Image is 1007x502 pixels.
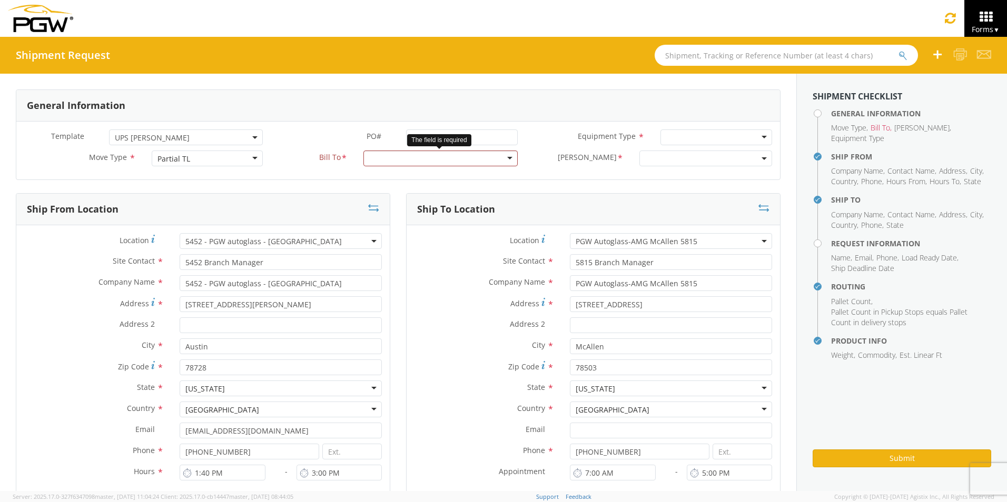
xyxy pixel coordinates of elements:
label: Appointment required [180,488,272,500]
li: , [902,253,959,263]
img: pgw-form-logo-1aaa8060b1cc70fad034.png [8,5,73,32]
span: master, [DATE] 11:04:24 [95,493,159,500]
span: Move Type [831,123,866,133]
span: Equipment Type [578,131,636,141]
span: City [970,209,982,219]
span: State [137,382,155,392]
span: Load Ready Date [902,253,957,263]
li: , [930,176,961,187]
li: , [861,176,884,187]
div: [GEOGRAPHIC_DATA] [576,405,649,415]
span: PO# [367,131,381,141]
span: Hours From [886,176,925,186]
span: State [886,220,904,230]
span: Phone [523,445,545,455]
li: , [939,166,967,176]
span: Phone [133,445,155,455]
span: Address [939,209,966,219]
span: Location [510,235,539,245]
span: ▼ [993,25,1000,34]
span: UPS Michael Hanks [115,133,257,143]
li: , [855,253,874,263]
li: , [970,166,984,176]
span: Country [517,403,545,413]
div: The field is required [407,134,471,146]
li: , [887,166,936,176]
span: Server: 2025.17.0-327f6347098 [13,493,159,500]
span: UPS Michael Hanks [109,129,263,145]
span: Email [135,424,155,434]
span: City [532,340,545,350]
li: , [894,123,951,133]
span: State [527,382,545,392]
span: Name [831,253,851,263]
span: Equipment Type [831,133,884,143]
input: Ext. [322,444,382,459]
li: , [831,350,855,360]
span: [PERSON_NAME] [894,123,950,133]
h4: Routing [831,283,991,290]
span: Email [526,424,545,434]
h4: Product Info [831,337,991,345]
span: Forms [972,24,1000,34]
li: , [831,253,852,263]
span: Hours [134,466,155,476]
span: Bill To [871,123,890,133]
div: [US_STATE] [185,384,225,394]
h4: Ship From [831,153,991,160]
span: Est. Linear Ft [900,350,942,360]
li: , [876,253,899,263]
li: , [871,123,892,133]
span: Site Contact [503,256,545,266]
h3: General Information [27,101,125,111]
span: Address [510,298,539,308]
span: Template [51,131,84,141]
input: Shipment, Tracking or Reference Number (at least 4 chars) [655,45,918,66]
span: Phone [861,220,882,230]
li: , [831,166,885,176]
span: Address 2 [120,319,155,329]
span: - [675,466,678,476]
div: [GEOGRAPHIC_DATA] [185,405,259,415]
span: Country [831,176,857,186]
span: Bill To [319,152,341,164]
li: , [831,296,873,307]
span: City [970,166,982,176]
h4: Request Information [831,239,991,247]
span: Appointment [499,466,545,476]
label: Appointment required [570,488,662,500]
span: Move Type [89,152,127,162]
span: Company Name [98,277,155,287]
a: Support [536,493,559,500]
li: , [886,176,927,187]
li: , [861,220,884,230]
li: , [831,209,885,220]
span: - [285,466,288,476]
a: Feedback [566,493,591,500]
span: Company Name [489,277,545,287]
span: State [964,176,981,186]
span: Site Contact [113,256,155,266]
li: , [887,209,936,220]
span: Hours To [930,176,960,186]
span: Zip Code [118,362,149,372]
li: , [858,350,897,360]
span: Contact Name [887,166,935,176]
li: , [831,176,858,187]
span: Copyright © [DATE]-[DATE] Agistix Inc., All Rights Reserved [834,493,994,501]
span: Bill Code [558,152,617,164]
span: master, [DATE] 08:44:05 [229,493,293,500]
span: Client: 2025.17.0-cb14447 [161,493,293,500]
h4: General Information [831,109,991,117]
span: Location [120,235,149,245]
span: Phone [876,253,897,263]
span: PGW Autoglass-AMG McAllen 5815 [570,233,772,249]
h4: Ship To [831,196,991,204]
input: Ext. [713,444,772,459]
span: Phone [861,176,882,186]
span: Address 2 [510,319,545,329]
span: Contact Name [887,209,935,219]
h4: Shipment Request [16,49,110,61]
span: Weight [831,350,854,360]
li: , [831,220,858,230]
